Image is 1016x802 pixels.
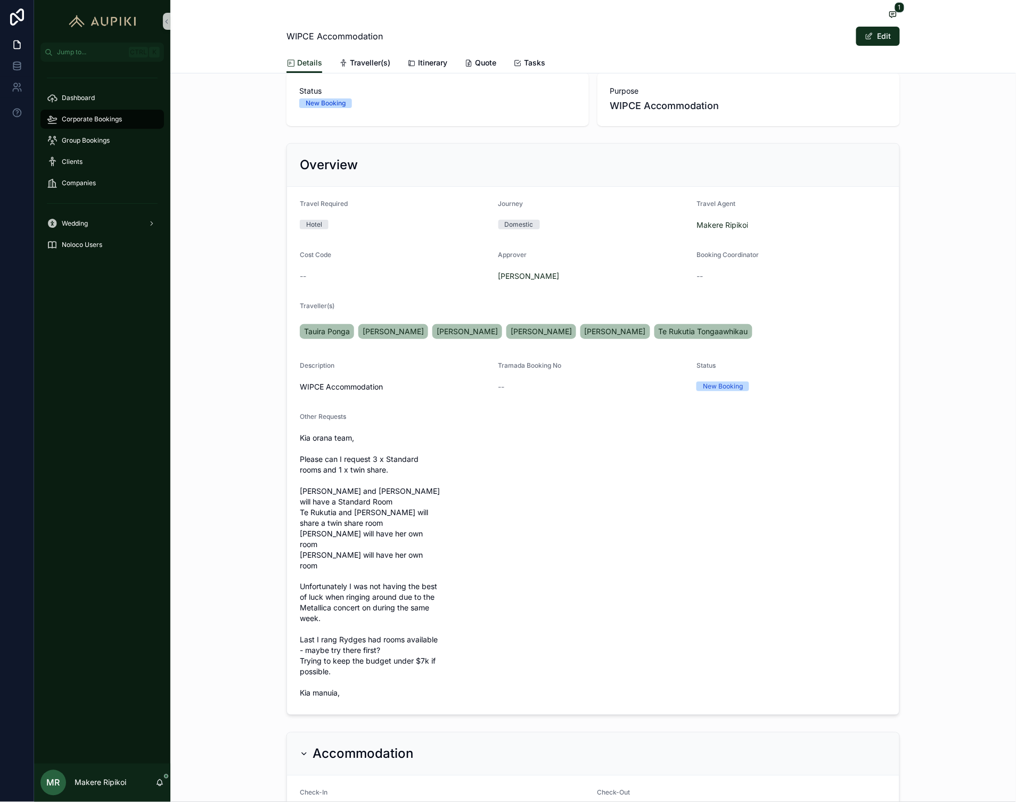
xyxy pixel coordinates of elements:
a: Details [286,53,322,73]
span: WIPCE Accommodation [610,98,887,113]
span: Description [300,361,334,369]
span: Check-Out [597,789,630,797]
a: Tauira Ponga [300,324,354,339]
span: -- [300,271,306,282]
h2: Accommodation [313,746,413,763]
span: -- [498,382,505,392]
h2: Overview [300,156,358,173]
a: Group Bookings [40,131,164,150]
span: Tauira Ponga [304,326,350,337]
span: Check-In [300,789,327,797]
a: Itinerary [407,53,447,75]
a: Traveller(s) [339,53,390,75]
a: Companies [40,173,164,193]
a: [PERSON_NAME] [358,324,428,339]
div: New Booking [306,98,346,108]
span: WIPCE Accommodation [300,382,490,392]
span: Details [297,57,322,68]
span: K [150,48,159,56]
span: Booking Coordinator [697,251,759,259]
span: [PERSON_NAME] [585,326,646,337]
span: Approver [498,251,527,259]
span: Status [299,86,576,96]
span: Kia orana team, Please can I request 3 x Standard rooms and 1 x twin share. [PERSON_NAME] and [PE... [300,433,440,699]
a: Dashboard [40,88,164,108]
span: Dashboard [62,94,95,102]
span: Tramada Booking No [498,361,562,369]
span: Noloco Users [62,241,102,249]
span: Journey [498,200,523,208]
span: Te Rukutia Tongaawhikau [659,326,748,337]
a: [PERSON_NAME] [580,324,650,339]
a: Clients [40,152,164,171]
span: Wedding [62,219,88,228]
span: Cost Code [300,251,331,259]
span: Travel Required [300,200,348,208]
img: App logo [64,13,141,30]
span: Jump to... [57,48,125,56]
span: Traveller(s) [350,57,390,68]
a: [PERSON_NAME] [498,271,560,282]
span: Ctrl [129,47,148,57]
div: Hotel [306,220,322,229]
div: New Booking [703,382,743,391]
span: Group Bookings [62,136,110,145]
span: Travel Agent [697,200,735,208]
a: [PERSON_NAME] [432,324,502,339]
span: [PERSON_NAME] [363,326,424,337]
button: Jump to...CtrlK [40,43,164,62]
a: Makere Ripikoi [697,220,748,230]
span: Quote [475,57,496,68]
a: [PERSON_NAME] [506,324,576,339]
a: Tasks [513,53,545,75]
div: Domestic [505,220,534,229]
span: WIPCE Accommodation [286,30,383,43]
span: [PERSON_NAME] [437,326,498,337]
a: Te Rukutia Tongaawhikau [654,324,752,339]
span: Status [697,361,716,369]
span: [PERSON_NAME] [511,326,572,337]
span: MR [47,776,60,789]
span: Tasks [524,57,545,68]
span: -- [697,271,703,282]
a: Noloco Users [40,235,164,254]
span: Purpose [610,86,887,96]
a: Wedding [40,214,164,233]
button: Edit [856,27,900,46]
span: Corporate Bookings [62,115,122,123]
div: scrollable content [34,62,170,268]
span: Other Requests [300,412,346,420]
a: Quote [464,53,496,75]
span: Companies [62,179,96,187]
span: Traveller(s) [300,302,334,310]
button: 1 [886,9,900,22]
a: Corporate Bookings [40,110,164,129]
p: Makere Ripikoi [75,778,126,788]
span: 1 [895,2,905,13]
span: Itinerary [418,57,447,68]
span: Clients [62,158,83,166]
